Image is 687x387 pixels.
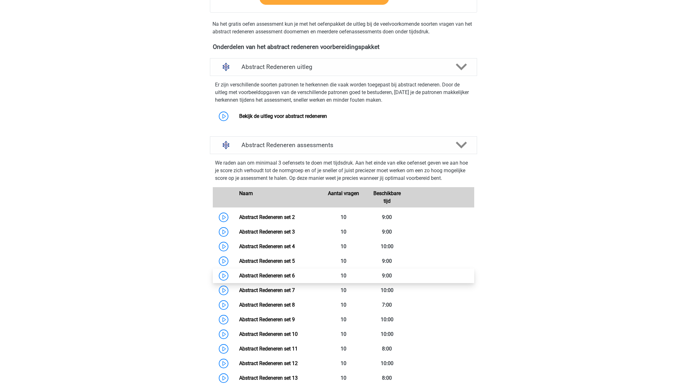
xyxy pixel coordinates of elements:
[239,214,295,220] a: Abstract Redeneren set 2
[239,273,295,279] a: Abstract Redeneren set 6
[239,360,298,366] a: Abstract Redeneren set 12
[239,302,295,308] a: Abstract Redeneren set 8
[241,141,446,149] h4: Abstract Redeneren assessments
[239,229,295,235] a: Abstract Redeneren set 3
[213,43,474,51] h4: Onderdelen van het abstract redeneren voorbereidingspakket
[215,159,472,182] p: We raden aan om minimaal 3 oefensets te doen met tijdsdruk. Aan het einde van elke oefenset geven...
[234,190,322,205] div: Naam
[210,20,477,36] div: Na het gratis oefen assessment kun je met het oefenpakket de uitleg bij de veelvoorkomende soorte...
[239,287,295,293] a: Abstract Redeneren set 7
[207,58,480,76] a: uitleg Abstract Redeneren uitleg
[218,137,234,153] img: abstract redeneren assessments
[218,59,234,75] img: abstract redeneren uitleg
[239,243,295,249] a: Abstract Redeneren set 4
[207,136,480,154] a: assessments Abstract Redeneren assessments
[239,258,295,264] a: Abstract Redeneren set 5
[239,375,298,381] a: Abstract Redeneren set 13
[239,346,298,352] a: Abstract Redeneren set 11
[241,63,446,71] h4: Abstract Redeneren uitleg
[239,316,295,322] a: Abstract Redeneren set 9
[239,331,298,337] a: Abstract Redeneren set 10
[215,81,472,104] p: Er zijn verschillende soorten patronen te herkennen die vaak worden toegepast bij abstract redene...
[322,190,365,205] div: Aantal vragen
[239,113,327,119] a: Bekijk de uitleg voor abstract redeneren
[365,190,409,205] div: Beschikbare tijd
